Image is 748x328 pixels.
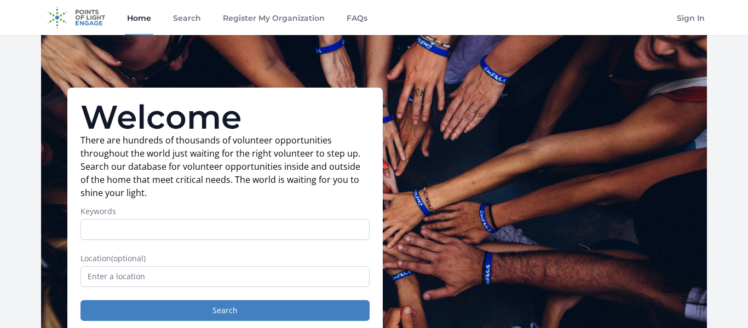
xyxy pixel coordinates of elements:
[80,134,370,199] p: There are hundreds of thousands of volunteer opportunities throughout the world just waiting for ...
[80,300,370,321] button: Search
[111,253,146,263] span: (optional)
[80,101,370,134] h1: Welcome
[80,253,370,264] label: Location
[80,266,370,287] input: Enter a location
[80,206,370,217] label: Keywords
